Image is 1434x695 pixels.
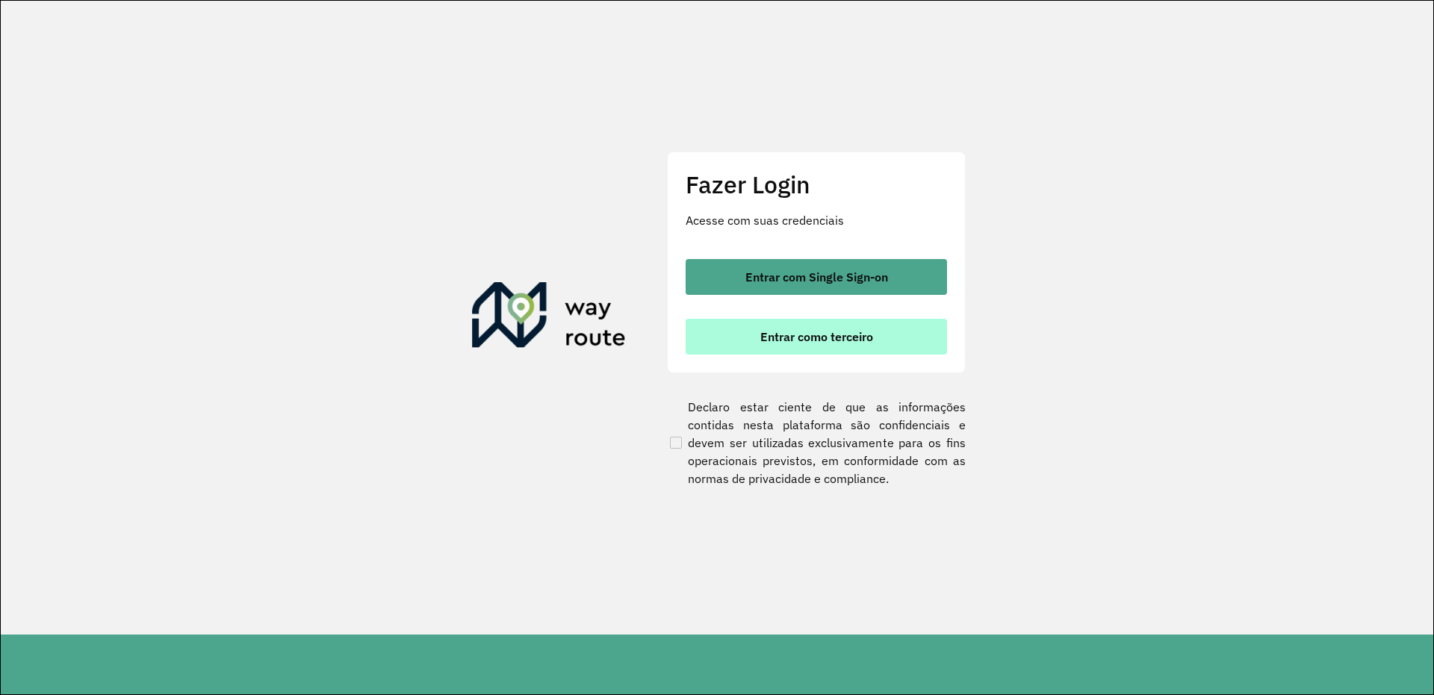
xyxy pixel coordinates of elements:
[686,259,947,295] button: button
[686,319,947,355] button: button
[667,398,966,487] label: Declaro estar ciente de que as informações contidas nesta plataforma são confidenciais e devem se...
[745,271,888,283] span: Entrar com Single Sign-on
[760,331,873,343] span: Entrar como terceiro
[686,211,947,229] p: Acesse com suas credenciais
[686,170,947,199] h2: Fazer Login
[472,282,626,354] img: Roteirizador AmbevTech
